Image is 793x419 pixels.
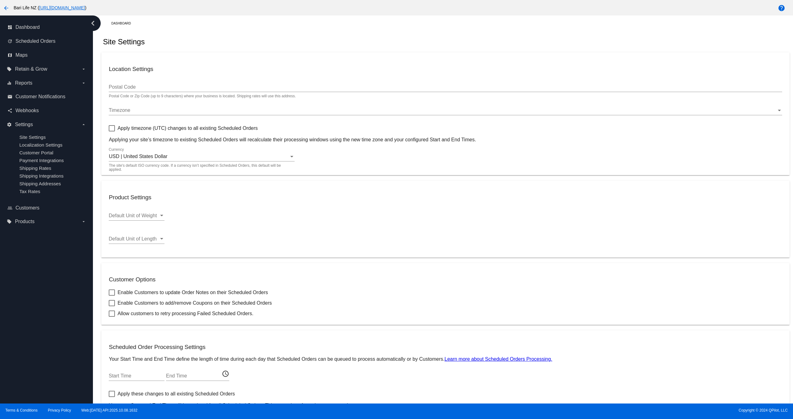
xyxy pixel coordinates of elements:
span: Customers [15,205,39,211]
i: chevron_left [88,18,98,28]
span: Maps [15,52,28,58]
i: equalizer [7,81,12,86]
a: [URL][DOMAIN_NAME] [39,5,85,10]
a: people_outline Customers [7,203,86,213]
a: share Webhooks [7,106,86,116]
a: Web:[DATE] API:2025.10.08.1632 [81,408,138,412]
span: USD | United States Dollar [109,154,167,159]
mat-select: Default Unit of Length [109,236,164,242]
a: Customer Portal [19,150,53,155]
i: local_offer [7,219,12,224]
a: Privacy Policy [48,408,71,412]
span: Enable Customers to add/remove Coupons on their Scheduled Orders [117,299,272,307]
mat-select: Default Unit of Weight [109,213,164,218]
a: Learn more about Scheduled Orders Processing. [445,356,552,362]
a: Shipping Addresses [19,181,61,186]
span: Dashboard [15,24,40,30]
input: Start Time [109,373,164,379]
span: Default Unit of Length [109,236,157,241]
p: Your Start Time and End Time define the length of time during each day that Scheduled Orders can ... [109,356,782,362]
h3: Location Settings [109,66,782,73]
h3: Scheduled Order Processing Settings [109,344,782,351]
h3: Product Settings [109,194,782,201]
mat-icon: access_time [222,370,229,377]
a: Localization Settings [19,142,62,148]
i: update [7,39,12,44]
span: Bari Life NZ ( ) [14,5,86,10]
span: Retain & Grow [15,66,47,72]
mat-select: Currency [109,154,295,159]
i: arrow_drop_down [81,219,86,224]
mat-icon: arrow_back [2,4,10,12]
mat-hint: The site's default ISO currency code. If a currency isn’t specified in Scheduled Orders, this def... [109,164,291,172]
span: Apply timezone (UTC) changes to all existing Scheduled Orders [117,125,258,132]
span: Reports [15,80,32,86]
span: Enable Customers to update Order Notes on their Scheduled Orders [117,289,268,296]
i: dashboard [7,25,12,30]
i: map [7,53,12,58]
span: Apply these changes to all existing Scheduled Orders [117,390,235,398]
i: share [7,108,12,113]
i: arrow_drop_down [81,81,86,86]
a: email Customer Notifications [7,92,86,102]
a: Shipping Integrations [19,173,64,179]
a: Terms & Conditions [5,408,37,412]
h3: Customer Options [109,276,782,283]
span: Default Unit of Weight [109,213,157,218]
h2: Site Settings [103,37,145,46]
a: Tax Rates [19,189,40,194]
span: Scheduled Orders [15,38,55,44]
input: End Time [166,373,222,379]
input: Postal Code [109,84,782,90]
span: Customer Notifications [15,94,65,99]
a: update Scheduled Orders [7,36,86,46]
a: dashboard Dashboard [7,22,86,32]
a: Dashboard [111,19,136,28]
a: Shipping Rates [19,165,51,171]
i: arrow_drop_down [81,122,86,127]
span: Allow customers to retry processing Failed Scheduled Orders. [117,310,253,317]
p: Your new Start and End Time will be updated for all Scheduled Orders. This may take a few minutes... [109,403,782,408]
span: Timezone [109,108,130,113]
a: Payment Integrations [19,158,64,163]
mat-select: Timezone [109,108,782,113]
mat-icon: help [778,4,785,12]
i: email [7,94,12,99]
span: Copyright © 2024 QPilot, LLC [402,408,788,412]
div: Postal Code or Zip Code (up to 9 characters) where your business is located. Shipping rates will ... [109,94,296,99]
span: Products [15,219,34,224]
i: people_outline [7,205,12,210]
span: Webhooks [15,108,39,113]
span: Settings [15,122,33,127]
i: settings [7,122,12,127]
p: Applying your site’s timezone to existing Scheduled Orders will recalculate their processing wind... [109,137,782,143]
a: map Maps [7,50,86,60]
a: Site Settings [19,135,46,140]
i: local_offer [7,67,12,72]
i: arrow_drop_down [81,67,86,72]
